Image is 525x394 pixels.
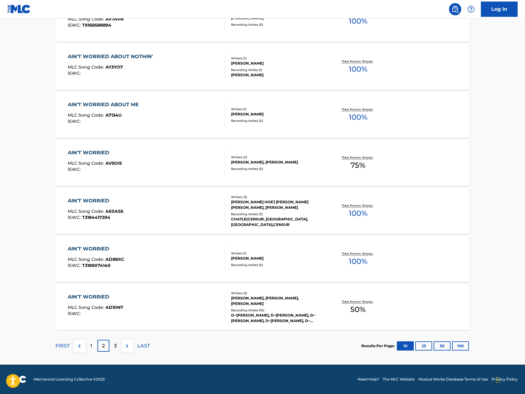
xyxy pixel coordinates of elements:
a: Log In [481,2,518,17]
span: T3189074140 [82,263,111,268]
p: 1 [90,342,92,350]
a: AIN'T WORRIEDMLC Song Code:AV5OIEISWC:Writers (2)[PERSON_NAME], [PERSON_NAME]Recording Artists (0... [55,140,470,186]
img: MLC Logo [7,5,31,13]
span: 50 % [350,304,366,315]
a: AIN'T WORRIED ABOUT NOTHIN'MLC Song Code:AY3YO7ISWC:Writers (1)[PERSON_NAME]Recording Artists (1)... [55,44,470,90]
div: Writers ( 1 ) [231,251,324,256]
iframe: Chat Widget [494,365,525,394]
span: 100 % [349,256,367,267]
div: [PERSON_NAME] [231,111,324,117]
p: Results Per Page: [361,343,396,349]
a: Public Search [449,3,461,15]
div: Recording Artists ( 0 ) [231,22,324,27]
div: Recording Artists ( 1 ) [231,68,324,72]
img: right [124,342,131,350]
div: AIN'T WORRIED [68,197,124,205]
div: AIN'T WORRIED [68,293,123,301]
span: MLC Song Code : [68,208,105,214]
div: Recording Artists ( 0 ) [231,167,324,171]
span: MLC Song Code : [68,160,105,166]
div: Writers ( 3 ) [231,291,324,295]
div: Recording Artists ( 0 ) [231,263,324,267]
a: Musical Works Database Terms of Use [418,377,488,382]
span: AD10N7 [105,305,123,310]
p: Total Known Shares: [342,155,375,160]
p: 3 [114,342,117,350]
div: Drag [496,371,500,389]
span: AV5OIE [105,160,122,166]
span: ISWC : [68,118,82,124]
span: 75 % [351,160,365,171]
p: LAST [137,342,150,350]
div: Recording Artists ( 10 ) [231,308,324,313]
a: The MLC Website [383,377,415,382]
div: [PERSON_NAME] HOEJ [PERSON_NAME] [PERSON_NAME], [PERSON_NAME] [231,199,324,210]
div: Writers ( 1 ) [231,56,324,61]
span: T3184417394 [82,215,110,220]
p: Total Known Shares: [342,203,375,208]
div: AIN'T WORRIED ABOUT ME [68,101,142,108]
img: left [76,342,83,350]
p: Total Known Shares: [342,107,375,112]
span: ISWC : [68,167,82,172]
p: Total Known Shares: [342,59,375,64]
button: 50 [434,341,451,351]
p: Total Known Shares: [342,251,375,256]
p: 2 [102,342,105,350]
div: Writers ( 3 ) [231,195,324,199]
span: AV7AVN [105,16,124,22]
a: AIN'T WORRIED ABOUT MEMLC Song Code:A7134UISWC:Writers (1)[PERSON_NAME]Recording Artists (0)Total... [55,92,470,138]
span: 100 % [349,64,367,75]
div: Recording Artists ( 0 ) [231,118,324,123]
span: 100 % [349,16,367,27]
div: D~[PERSON_NAME], D~[PERSON_NAME], D~[PERSON_NAME], D~[PERSON_NAME], D~[PERSON_NAME],CONTRABAND TWU [231,313,324,324]
span: MLC Song Code : [68,112,105,118]
div: CHATLE|CENSUR, [GEOGRAPHIC_DATA], [GEOGRAPHIC_DATA],CENSUR [231,216,324,227]
span: ISWC : [68,215,82,220]
div: [PERSON_NAME], [PERSON_NAME], [PERSON_NAME] [231,295,324,306]
span: ISWC : [68,22,82,28]
div: Writers ( 1 ) [231,107,324,111]
a: AIN'T WORRIEDMLC Song Code:AD88XCISWC:T3189074140Writers (1)[PERSON_NAME]Recording Artists (0)Tot... [55,236,470,282]
img: help [467,6,475,13]
button: 25 [415,341,432,351]
div: [PERSON_NAME] [231,61,324,66]
span: AE0ASE [105,208,124,214]
span: MLC Song Code : [68,16,105,22]
div: Help [465,3,477,15]
span: MLC Song Code : [68,305,105,310]
a: AIN'T WORRIEDMLC Song Code:AE0ASEISWC:T3184417394Writers (3)[PERSON_NAME] HOEJ [PERSON_NAME] [PER... [55,188,470,234]
button: 10 [397,341,414,351]
div: Recording Artists ( 3 ) [231,212,324,216]
div: AIN'T WORRIED ABOUT NOTHIN' [68,53,156,60]
span: Mechanical Licensing Collective © 2025 [34,377,105,382]
span: MLC Song Code : [68,257,105,262]
img: search [451,6,459,13]
span: 100 % [349,112,367,123]
p: FIRST [55,342,70,350]
div: [PERSON_NAME] [231,72,324,78]
span: ISWC : [68,311,82,316]
div: Writers ( 2 ) [231,155,324,159]
img: logo [7,376,26,383]
p: Total Known Shares: [342,299,375,304]
span: MLC Song Code : [68,64,105,70]
a: AIN'T WORRIEDMLC Song Code:AD10N7ISWC:Writers (3)[PERSON_NAME], [PERSON_NAME], [PERSON_NAME]Recor... [55,284,470,330]
div: [PERSON_NAME], [PERSON_NAME] [231,159,324,165]
span: ISWC : [68,70,82,76]
div: AIN'T WORRIED [68,245,124,253]
span: ISWC : [68,263,82,268]
span: AD88XC [105,257,124,262]
div: [PERSON_NAME] [231,256,324,261]
span: AY3YO7 [105,64,123,70]
span: T9168588894 [82,22,111,28]
span: A7134U [105,112,122,118]
div: AIN'T WORRIED [68,149,122,156]
a: Need Help? [358,377,379,382]
a: Privacy Policy [492,377,518,382]
span: 100 % [349,208,367,219]
button: 100 [452,341,469,351]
